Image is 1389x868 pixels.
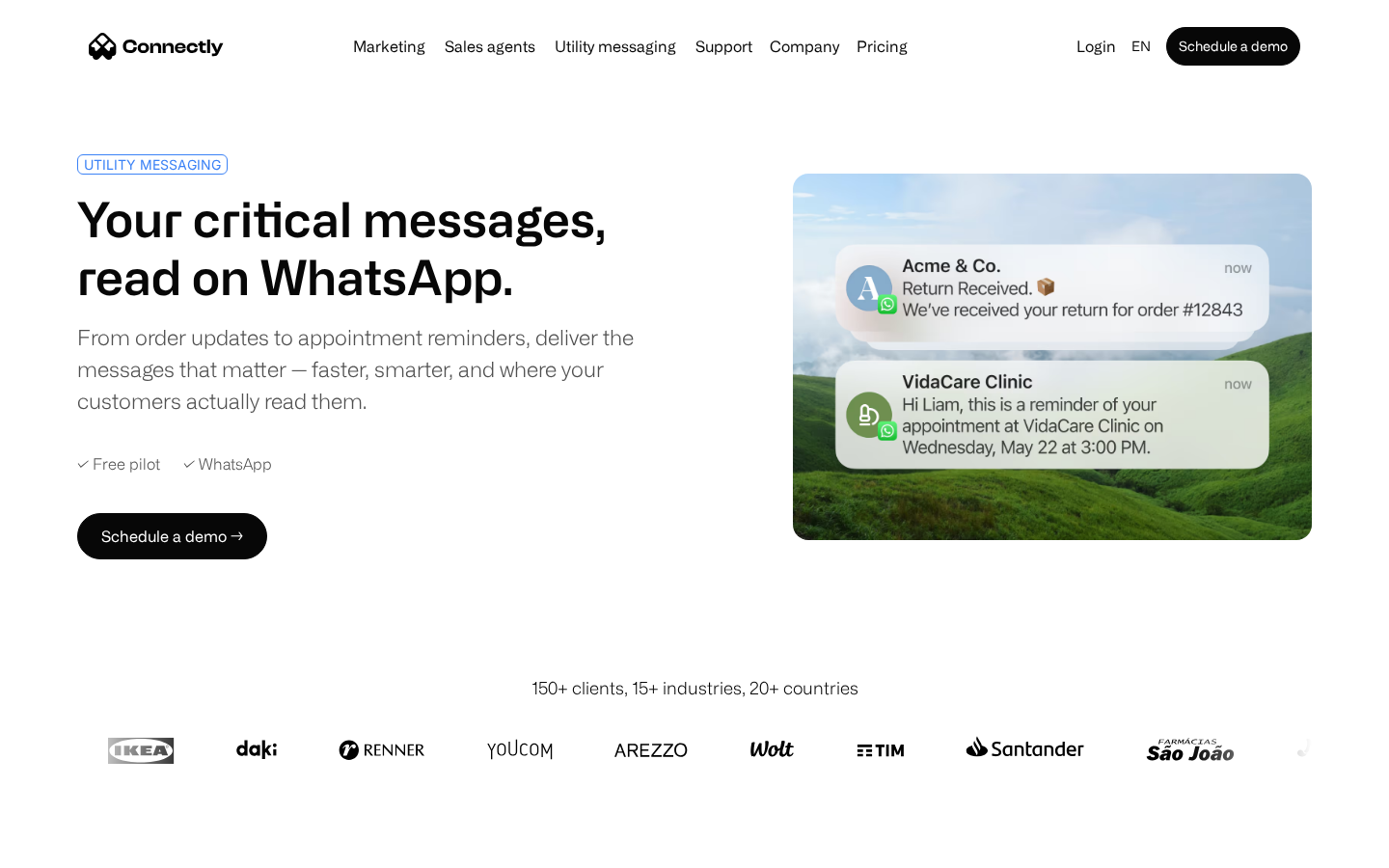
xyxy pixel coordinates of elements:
ul: Language list [39,834,116,861]
div: 150+ clients, 15+ industries, 20+ countries [531,675,858,701]
div: en [1131,33,1151,60]
div: ✓ Free pilot [77,455,160,474]
div: Company [770,33,839,60]
a: Pricing [849,39,915,54]
a: Sales agents [437,39,543,54]
a: Utility messaging [547,39,684,54]
a: Login [1069,33,1124,60]
a: Support [688,39,760,54]
a: Marketing [345,39,433,54]
div: UTILITY MESSAGING [84,157,221,172]
div: From order updates to appointment reminders, deliver the messages that matter — faster, smarter, ... [77,321,687,417]
a: Schedule a demo → [77,513,267,559]
aside: Language selected: English [19,832,116,861]
h1: Your critical messages, read on WhatsApp. [77,190,687,306]
a: Schedule a demo [1166,27,1300,66]
div: ✓ WhatsApp [183,455,272,474]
